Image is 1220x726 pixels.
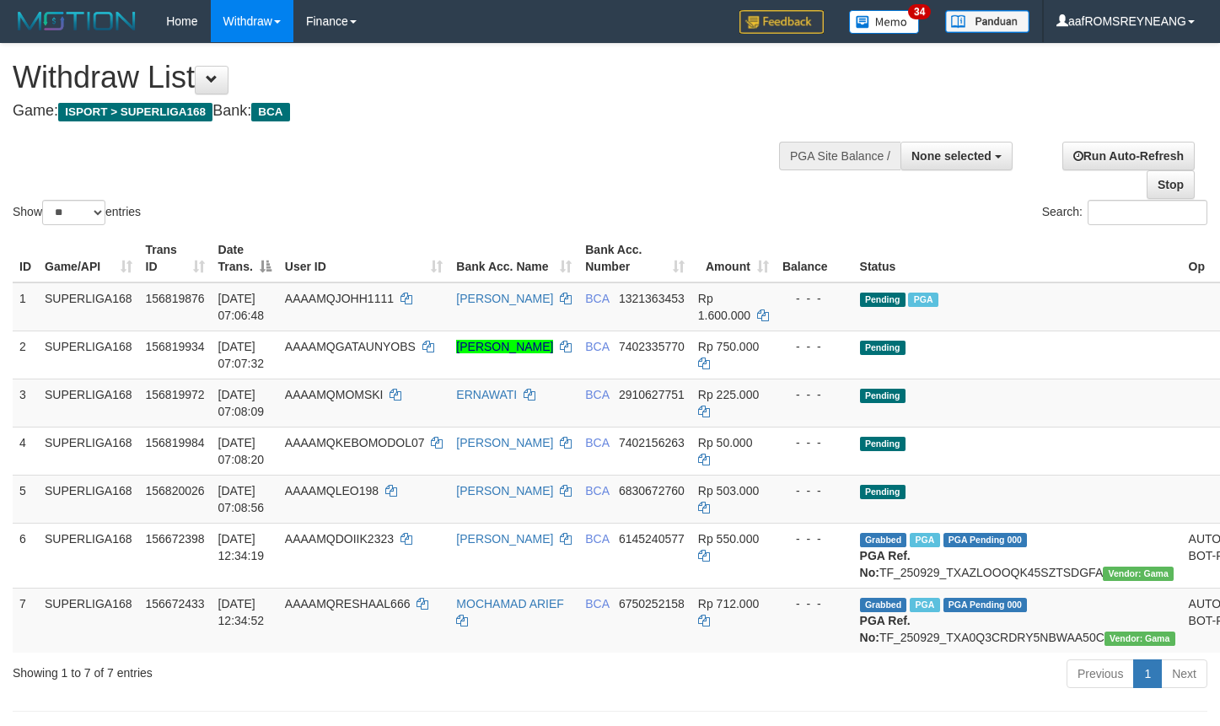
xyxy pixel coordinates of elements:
span: None selected [911,149,992,163]
th: Bank Acc. Number: activate to sort column ascending [578,234,691,282]
span: Rp 50.000 [698,436,753,449]
th: Status [853,234,1182,282]
td: 3 [13,379,38,427]
a: [PERSON_NAME] [456,292,553,305]
th: Date Trans.: activate to sort column descending [212,234,278,282]
span: Pending [860,293,906,307]
td: TF_250929_TXAZLOOOQK45SZTSDGFA [853,523,1182,588]
h4: Game: Bank: [13,103,797,120]
span: 156820026 [146,484,205,497]
div: - - - [782,434,846,451]
div: - - - [782,595,846,612]
div: - - - [782,386,846,403]
select: Showentries [42,200,105,225]
span: 156819934 [146,340,205,353]
span: [DATE] 07:06:48 [218,292,265,322]
span: BCA [585,388,609,401]
span: BCA [585,436,609,449]
img: panduan.png [945,10,1029,33]
span: PGA Pending [943,533,1028,547]
span: Rp 550.000 [698,532,759,546]
span: Grabbed [860,533,907,547]
span: BCA [251,103,289,121]
span: BCA [585,340,609,353]
a: ERNAWATI [456,388,517,401]
div: - - - [782,290,846,307]
span: Marked by aafnonsreyleab [908,293,938,307]
span: Copy 2910627751 to clipboard [619,388,685,401]
th: Bank Acc. Name: activate to sort column ascending [449,234,578,282]
th: Trans ID: activate to sort column ascending [139,234,212,282]
span: Pending [860,389,906,403]
span: Pending [860,341,906,355]
h1: Withdraw List [13,61,797,94]
div: - - - [782,338,846,355]
a: 1 [1133,659,1162,688]
td: 7 [13,588,38,653]
span: AAAAMQGATAUNYOBS [285,340,416,353]
span: Rp 1.600.000 [698,292,750,322]
td: 5 [13,475,38,523]
td: SUPERLIGA168 [38,282,139,331]
label: Search: [1042,200,1207,225]
span: BCA [585,292,609,305]
td: SUPERLIGA168 [38,427,139,475]
a: MOCHAMAD ARIEF [456,597,564,610]
a: [PERSON_NAME] [456,484,553,497]
a: Next [1161,659,1207,688]
span: BCA [585,597,609,610]
th: ID [13,234,38,282]
div: Showing 1 to 7 of 7 entries [13,658,496,681]
span: Rp 712.000 [698,597,759,610]
span: Vendor URL: https://trx31.1velocity.biz [1103,567,1174,581]
span: Copy 6750252158 to clipboard [619,597,685,610]
span: 156819972 [146,388,205,401]
div: - - - [782,482,846,499]
a: [PERSON_NAME] [456,436,553,449]
span: AAAAMQLEO198 [285,484,379,497]
span: AAAAMQRESHAAL666 [285,597,411,610]
div: - - - [782,530,846,547]
span: [DATE] 07:08:09 [218,388,265,418]
span: [DATE] 07:07:32 [218,340,265,370]
div: PGA Site Balance / [779,142,900,170]
span: [DATE] 12:34:52 [218,597,265,627]
td: SUPERLIGA168 [38,475,139,523]
span: 156819876 [146,292,205,305]
span: BCA [585,484,609,497]
span: [DATE] 07:08:56 [218,484,265,514]
span: [DATE] 07:08:20 [218,436,265,466]
span: Copy 7402156263 to clipboard [619,436,685,449]
span: AAAAMQDOIIK2323 [285,532,394,546]
b: PGA Ref. No: [860,614,911,644]
a: Stop [1147,170,1195,199]
input: Search: [1088,200,1207,225]
td: 1 [13,282,38,331]
img: MOTION_logo.png [13,8,141,34]
th: Balance [776,234,853,282]
span: BCA [585,532,609,546]
span: Marked by aafsoycanthlai [910,533,939,547]
img: Button%20Memo.svg [849,10,920,34]
a: Run Auto-Refresh [1062,142,1195,170]
span: Vendor URL: https://trx31.1velocity.biz [1104,632,1175,646]
td: SUPERLIGA168 [38,331,139,379]
span: Rp 503.000 [698,484,759,497]
span: Copy 1321363453 to clipboard [619,292,685,305]
span: Copy 6145240577 to clipboard [619,532,685,546]
span: Copy 7402335770 to clipboard [619,340,685,353]
a: [PERSON_NAME] [456,340,553,353]
span: [DATE] 12:34:19 [218,532,265,562]
td: SUPERLIGA168 [38,588,139,653]
a: [PERSON_NAME] [456,532,553,546]
span: Pending [860,485,906,499]
th: Amount: activate to sort column ascending [691,234,776,282]
span: 34 [908,4,931,19]
span: Rp 750.000 [698,340,759,353]
b: PGA Ref. No: [860,549,911,579]
th: Game/API: activate to sort column ascending [38,234,139,282]
span: AAAAMQMOMSKI [285,388,384,401]
th: User ID: activate to sort column ascending [278,234,450,282]
span: 156672433 [146,597,205,610]
span: 156819984 [146,436,205,449]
